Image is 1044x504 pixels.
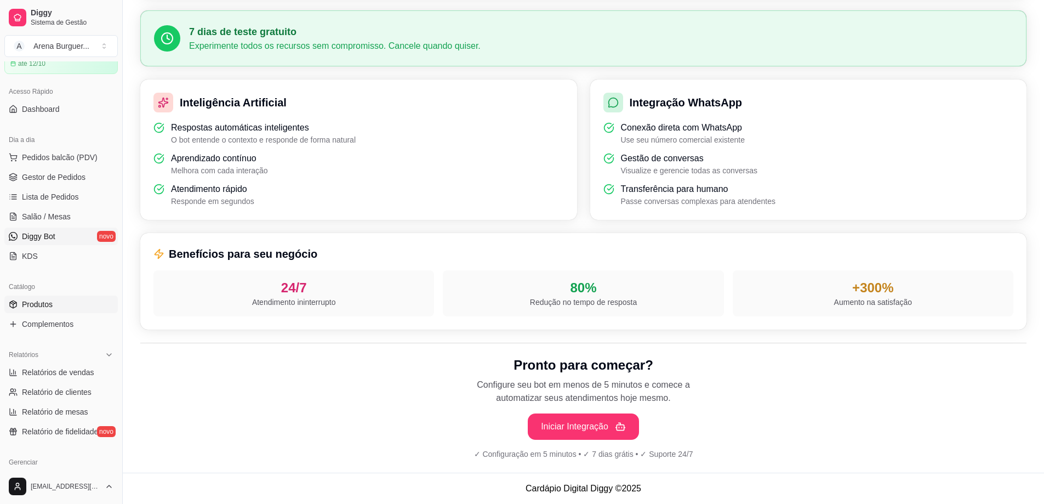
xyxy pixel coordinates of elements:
[4,4,118,31] a: DiggySistema de Gestão
[621,183,776,196] p: Transferência para humano
[621,134,745,145] p: Use seu número comercial existente
[18,59,45,68] article: até 12/10
[22,172,85,183] span: Gestor de Pedidos
[4,364,118,381] a: Relatórios de vendas
[4,454,118,471] div: Gerenciar
[4,149,118,166] button: Pedidos balcão (PDV)
[189,24,1013,39] h3: 7 dias de teste gratuito
[171,165,268,176] p: Melhora com cada interação
[22,231,55,242] span: Diggy Bot
[162,279,425,297] div: 24/7
[4,403,118,421] a: Relatório de mesas
[22,211,71,222] span: Salão / Mesas
[4,168,118,186] a: Gestor de Pedidos
[621,165,758,176] p: Visualize e gerencie todas as conversas
[4,228,118,245] a: Diggy Botnovo
[123,473,1044,504] footer: Cardápio Digital Diggy © 2025
[22,104,60,115] span: Dashboard
[189,39,1013,53] p: Experimente todos os recursos sem compromisso. Cancele quando quiser.
[22,152,98,163] span: Pedidos balcão (PDV)
[171,196,254,207] p: Responde em segundos
[528,414,639,440] button: Iniciar Integração
[171,134,356,145] p: O bot entende o contexto e responde de forma natural
[630,95,743,110] h3: Integração WhatsApp
[31,482,100,491] span: [EMAIL_ADDRESS][DOMAIN_NAME]
[4,131,118,149] div: Dia a dia
[621,121,745,134] p: Conexão direta com WhatsApp
[180,95,287,110] h3: Inteligência Artificial
[621,196,776,207] p: Passe conversas complexas para atendentes
[621,152,758,165] p: Gestão de conversas
[162,297,425,308] p: Atendimento ininterrupto
[33,41,89,52] div: Arena Burguer ...
[22,387,92,398] span: Relatório de clientes
[4,208,118,225] a: Salão / Mesas
[22,406,88,417] span: Relatório de mesas
[22,319,73,330] span: Complementos
[4,278,118,296] div: Catálogo
[4,423,118,440] a: Relatório de fidelidadenovo
[22,251,38,262] span: KDS
[140,449,1026,460] p: ✓ Configuração em 5 minutos • ✓ 7 dias grátis • ✓ Suporte 24/7
[171,152,268,165] p: Aprendizado contínuo
[22,299,53,310] span: Produtos
[22,191,79,202] span: Lista de Pedidos
[4,100,118,118] a: Dashboard
[4,83,118,100] div: Acesso Rápido
[31,18,113,27] span: Sistema de Gestão
[171,183,254,196] p: Atendimento rápido
[22,426,98,437] span: Relatório de fidelidade
[22,367,94,378] span: Relatórios de vendas
[741,297,1005,308] p: Aumento na satisfação
[4,35,118,57] button: Select a team
[153,246,1013,262] h3: Benefícios para seu negócio
[171,121,356,134] p: Respostas automáticas inteligentes
[452,297,715,308] p: Redução no tempo de resposta
[4,296,118,313] a: Produtos
[140,356,1026,374] h2: Pronto para começar?
[461,378,706,405] p: Configure seu bot em menos de 5 minutos e comece a automatizar seus atendimentos hoje mesmo.
[9,350,38,359] span: Relatórios
[4,383,118,401] a: Relatório de clientes
[4,473,118,500] button: [EMAIL_ADDRESS][DOMAIN_NAME]
[31,8,113,18] span: Diggy
[741,279,1005,297] div: +300%
[14,41,25,52] span: A
[4,315,118,333] a: Complementos
[452,279,715,297] div: 80%
[4,247,118,265] a: KDS
[4,188,118,206] a: Lista de Pedidos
